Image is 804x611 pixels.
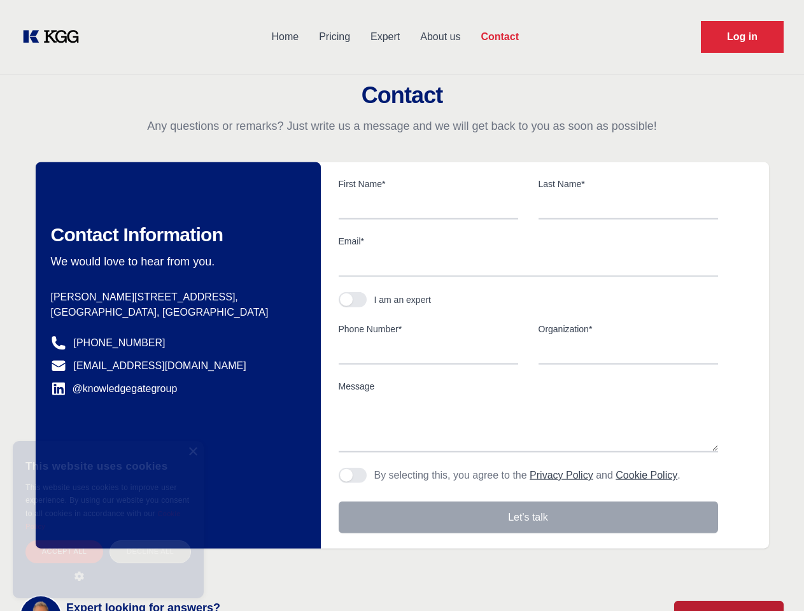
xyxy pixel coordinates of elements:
[339,178,518,190] label: First Name*
[530,470,593,481] a: Privacy Policy
[51,381,178,397] a: @knowledgegategroup
[74,335,166,351] a: [PHONE_NUMBER]
[51,254,300,269] p: We would love to hear from you.
[25,540,103,563] div: Accept all
[51,223,300,246] h2: Contact Information
[339,502,718,533] button: Let's talk
[25,510,181,530] a: Cookie Policy
[374,293,432,306] div: I am an expert
[539,178,718,190] label: Last Name*
[261,20,309,53] a: Home
[339,380,718,393] label: Message
[188,447,197,457] div: Close
[109,540,191,563] div: Decline all
[339,323,518,335] label: Phone Number*
[15,83,789,108] h2: Contact
[20,27,89,47] a: KOL Knowledge Platform: Talk to Key External Experts (KEE)
[339,235,718,248] label: Email*
[25,483,189,518] span: This website uses cookies to improve user experience. By using our website you consent to all coo...
[539,323,718,335] label: Organization*
[51,305,300,320] p: [GEOGRAPHIC_DATA], [GEOGRAPHIC_DATA]
[15,118,789,134] p: Any questions or remarks? Just write us a message and we will get back to you as soon as possible!
[309,20,360,53] a: Pricing
[25,451,191,481] div: This website uses cookies
[616,470,677,481] a: Cookie Policy
[701,21,784,53] a: Request Demo
[740,550,804,611] iframe: Chat Widget
[51,290,300,305] p: [PERSON_NAME][STREET_ADDRESS],
[410,20,470,53] a: About us
[360,20,410,53] a: Expert
[470,20,529,53] a: Contact
[374,468,681,483] p: By selecting this, you agree to the and .
[74,358,246,374] a: [EMAIL_ADDRESS][DOMAIN_NAME]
